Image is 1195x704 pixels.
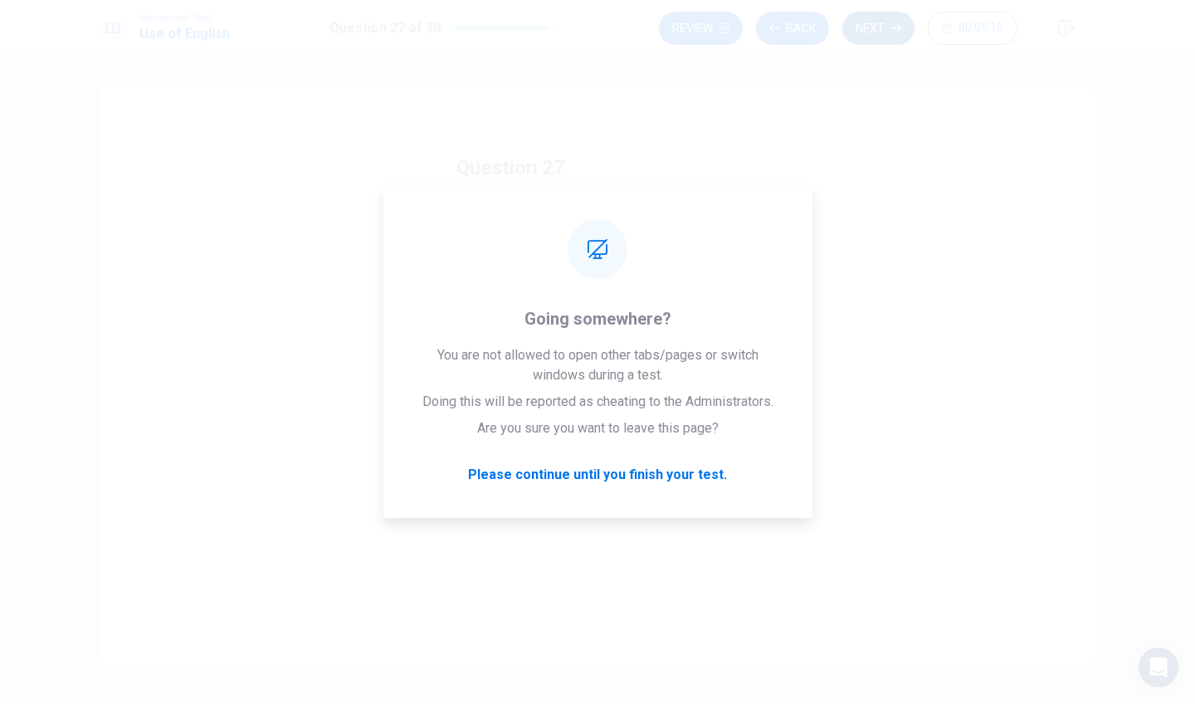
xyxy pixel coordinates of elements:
button: Dmistakes [456,412,739,453]
h1: Use of English [139,24,230,44]
span: instructions [497,368,565,388]
div: Open Intercom Messenger [1139,648,1178,687]
h1: Question 27 of 30 [329,18,441,38]
button: 00:05:15 [928,12,1017,45]
div: D [464,419,490,446]
button: Btools [456,302,739,344]
div: B [464,310,490,336]
button: Next [842,12,915,45]
button: Review [659,12,743,45]
span: tools [497,313,527,333]
div: C [464,364,490,391]
button: Back [756,12,829,45]
button: Cinstructions [456,357,739,398]
div: A [464,255,490,281]
button: Acomplaints [456,247,739,289]
h4: Question 27 [456,154,739,181]
span: mistakes [497,423,551,442]
span: complaints [497,258,561,278]
span: 00:05:15 [958,22,1003,35]
span: A “guide” provides ___. [456,201,739,221]
span: Placement Test [139,12,230,24]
